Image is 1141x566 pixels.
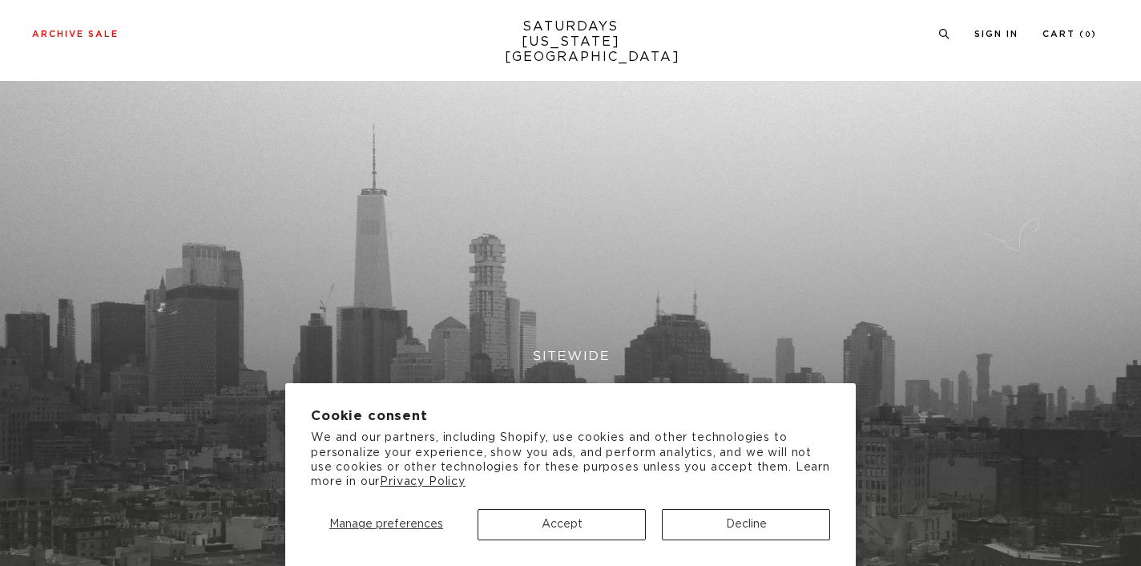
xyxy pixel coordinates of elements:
[478,509,646,540] button: Accept
[1085,31,1091,38] small: 0
[505,19,637,65] a: SATURDAYS[US_STATE][GEOGRAPHIC_DATA]
[32,30,119,38] a: Archive Sale
[329,519,443,530] span: Manage preferences
[974,30,1018,38] a: Sign In
[311,409,830,424] h2: Cookie consent
[1042,30,1097,38] a: Cart (0)
[311,431,830,489] p: We and our partners, including Shopify, use cookies and other technologies to personalize your ex...
[662,509,830,540] button: Decline
[380,476,466,487] a: Privacy Policy
[311,509,462,540] button: Manage preferences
